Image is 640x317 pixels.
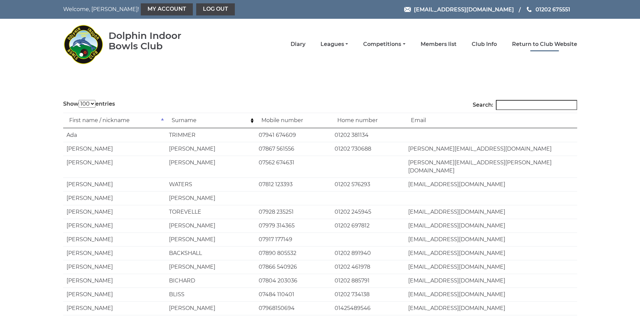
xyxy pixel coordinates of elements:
[255,177,331,191] td: 07812 123393
[166,128,255,142] td: TRIMMER
[166,113,255,128] td: Surname: activate to sort column ascending
[405,113,577,128] td: Email
[405,219,577,232] td: [EMAIL_ADDRESS][DOMAIN_NAME]
[421,41,457,48] a: Members list
[255,287,331,301] td: 07484 110401
[63,100,115,108] label: Show entries
[331,205,405,219] td: 01202 245945
[255,301,331,315] td: 07968150694
[63,128,166,142] td: Ada
[255,274,331,287] td: 07804 203036
[255,219,331,232] td: 07979 314365
[63,219,166,232] td: [PERSON_NAME]
[63,191,166,205] td: [PERSON_NAME]
[526,5,570,14] a: Phone us 01202 675551
[331,177,405,191] td: 01202 576293
[63,260,166,274] td: [PERSON_NAME]
[405,287,577,301] td: [EMAIL_ADDRESS][DOMAIN_NAME]
[166,287,255,301] td: BLISS
[405,205,577,219] td: [EMAIL_ADDRESS][DOMAIN_NAME]
[331,219,405,232] td: 01202 697812
[405,274,577,287] td: [EMAIL_ADDRESS][DOMAIN_NAME]
[63,21,103,68] img: Dolphin Indoor Bowls Club
[166,232,255,246] td: [PERSON_NAME]
[166,191,255,205] td: [PERSON_NAME]
[405,301,577,315] td: [EMAIL_ADDRESS][DOMAIN_NAME]
[166,142,255,156] td: [PERSON_NAME]
[63,177,166,191] td: [PERSON_NAME]
[512,41,577,48] a: Return to Club Website
[527,7,531,12] img: Phone us
[141,3,193,15] a: My Account
[255,113,331,128] td: Mobile number
[166,301,255,315] td: [PERSON_NAME]
[255,128,331,142] td: 07941 674609
[405,260,577,274] td: [EMAIL_ADDRESS][DOMAIN_NAME]
[331,142,405,156] td: 01202 730688
[63,113,166,128] td: First name / nickname: activate to sort column descending
[536,6,570,12] span: 01202 675551
[255,156,331,177] td: 07562 674631
[166,260,255,274] td: [PERSON_NAME]
[63,142,166,156] td: [PERSON_NAME]
[63,246,166,260] td: [PERSON_NAME]
[255,205,331,219] td: 07928 235251
[63,274,166,287] td: [PERSON_NAME]
[166,246,255,260] td: BACKSHALL
[63,232,166,246] td: [PERSON_NAME]
[166,219,255,232] td: [PERSON_NAME]
[405,177,577,191] td: [EMAIL_ADDRESS][DOMAIN_NAME]
[63,205,166,219] td: [PERSON_NAME]
[331,246,405,260] td: 01202 891940
[255,232,331,246] td: 07917 177149
[496,100,577,110] input: Search:
[405,142,577,156] td: [PERSON_NAME][EMAIL_ADDRESS][DOMAIN_NAME]
[255,142,331,156] td: 07867 561556
[291,41,305,48] a: Diary
[405,232,577,246] td: [EMAIL_ADDRESS][DOMAIN_NAME]
[166,156,255,177] td: [PERSON_NAME]
[63,301,166,315] td: [PERSON_NAME]
[79,100,95,108] select: Showentries
[414,6,514,12] span: [EMAIL_ADDRESS][DOMAIN_NAME]
[321,41,348,48] a: Leagues
[166,205,255,219] td: TOREVELLE
[405,246,577,260] td: [EMAIL_ADDRESS][DOMAIN_NAME]
[63,3,271,15] nav: Welcome, [PERSON_NAME]!
[331,301,405,315] td: 01425489546
[472,41,497,48] a: Club Info
[166,177,255,191] td: WATERS
[63,287,166,301] td: [PERSON_NAME]
[255,246,331,260] td: 07890 805532
[363,41,405,48] a: Competitions
[331,128,405,142] td: 01202 381134
[331,113,405,128] td: Home number
[166,274,255,287] td: BICHARD
[405,156,577,177] td: [PERSON_NAME][EMAIL_ADDRESS][PERSON_NAME][DOMAIN_NAME]
[473,100,577,110] label: Search:
[404,5,514,14] a: Email [EMAIL_ADDRESS][DOMAIN_NAME]
[331,274,405,287] td: 01202 885791
[255,260,331,274] td: 07866 540926
[331,287,405,301] td: 01202 734138
[196,3,235,15] a: Log out
[63,156,166,177] td: [PERSON_NAME]
[331,260,405,274] td: 01202 461978
[109,31,203,51] div: Dolphin Indoor Bowls Club
[404,7,411,12] img: Email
